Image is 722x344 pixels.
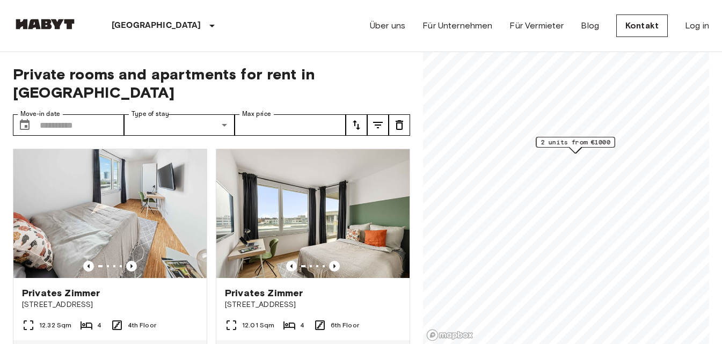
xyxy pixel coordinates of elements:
[389,114,410,136] button: tune
[242,320,274,330] span: 12.01 Sqm
[331,320,359,330] span: 6th Floor
[346,114,367,136] button: tune
[22,299,198,310] span: [STREET_ADDRESS]
[22,287,100,299] span: Privates Zimmer
[509,19,564,32] a: Für Vermieter
[426,329,473,341] a: Mapbox logo
[13,149,207,278] img: Marketing picture of unit DE-02-022-003-03HF
[225,287,303,299] span: Privates Zimmer
[128,320,156,330] span: 4th Floor
[329,261,340,272] button: Previous image
[300,320,304,330] span: 4
[83,261,94,272] button: Previous image
[14,114,35,136] button: Choose date
[536,137,615,153] div: Map marker
[286,261,297,272] button: Previous image
[367,114,389,136] button: tune
[132,109,169,119] label: Type of stay
[20,109,60,119] label: Move-in date
[541,137,610,147] span: 2 units from €1000
[616,14,668,37] a: Kontakt
[242,109,271,119] label: Max price
[216,149,410,278] img: Marketing picture of unit DE-02-021-002-02HF
[112,19,201,32] p: [GEOGRAPHIC_DATA]
[126,261,137,272] button: Previous image
[97,320,101,330] span: 4
[13,19,77,30] img: Habyt
[39,320,71,330] span: 12.32 Sqm
[581,19,599,32] a: Blog
[370,19,405,32] a: Über uns
[225,299,401,310] span: [STREET_ADDRESS]
[422,19,492,32] a: Für Unternehmen
[685,19,709,32] a: Log in
[13,65,410,101] span: Private rooms and apartments for rent in [GEOGRAPHIC_DATA]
